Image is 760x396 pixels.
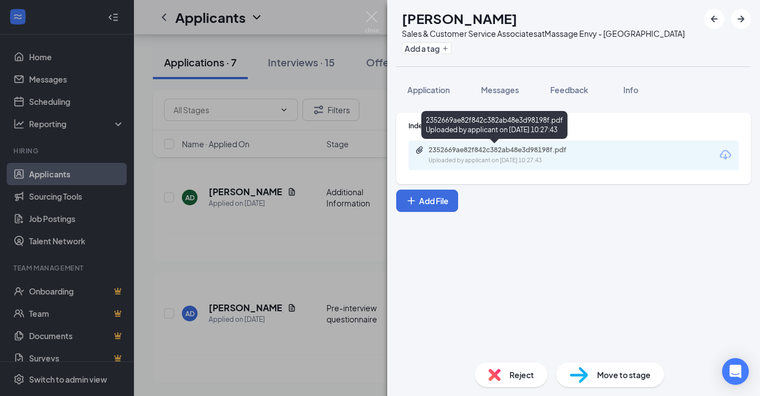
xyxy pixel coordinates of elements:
button: Add FilePlus [396,190,458,212]
svg: Paperclip [415,146,424,154]
svg: Plus [406,195,417,206]
a: Paperclip2352669ae82f842c382ab48e3d98198f.pdfUploaded by applicant on [DATE] 10:27:43 [415,146,596,165]
h1: [PERSON_NAME] [402,9,517,28]
svg: Plus [442,45,449,52]
button: ArrowLeftNew [704,9,724,29]
svg: ArrowLeftNew [708,12,721,26]
span: Application [407,85,450,95]
div: Uploaded by applicant on [DATE] 10:27:43 [429,156,596,165]
span: Feedback [550,85,588,95]
span: Messages [481,85,519,95]
div: 2352669ae82f842c382ab48e3d98198f.pdf [429,146,585,154]
button: ArrowRight [731,9,751,29]
span: Reject [509,369,534,381]
span: Info [623,85,638,95]
div: Sales & Customer Service Associates at Massage Envy - [GEOGRAPHIC_DATA] [402,28,685,39]
span: Move to stage [597,369,651,381]
svg: Download [719,148,732,162]
div: 2352669ae82f842c382ab48e3d98198f.pdf Uploaded by applicant on [DATE] 10:27:43 [421,111,567,139]
button: PlusAdd a tag [402,42,451,54]
svg: ArrowRight [734,12,748,26]
div: Indeed Resume [408,121,739,131]
div: Open Intercom Messenger [722,358,749,385]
